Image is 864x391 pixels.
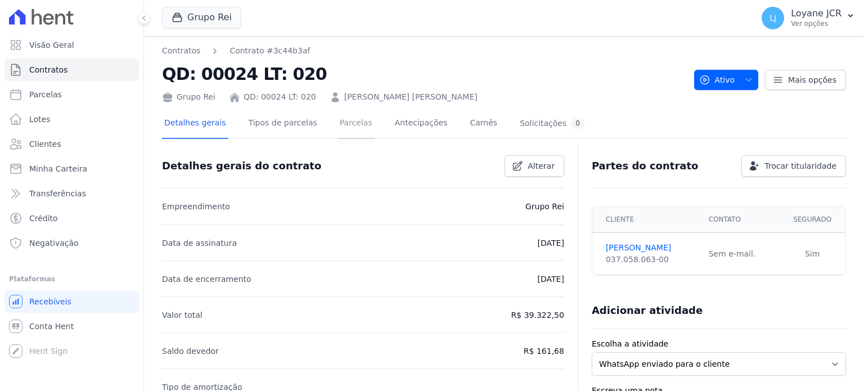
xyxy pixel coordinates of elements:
a: QD: 00024 LT: 020 [244,91,316,103]
a: Contratos [162,45,200,57]
a: Clientes [4,133,139,155]
p: R$ 39.322,50 [511,308,564,322]
a: Lotes [4,108,139,131]
span: Clientes [29,138,61,150]
a: Transferências [4,182,139,205]
a: Contrato #3c44b3af [229,45,310,57]
p: Loyane JCR [791,8,841,19]
a: Conta Hent [4,315,139,338]
h2: QD: 00024 LT: 020 [162,61,685,87]
nav: Breadcrumb [162,45,685,57]
button: LJ Loyane JCR Ver opções [753,2,864,34]
a: Recebíveis [4,290,139,313]
div: 037.058.063-00 [606,254,695,266]
a: Trocar titularidade [741,155,846,177]
span: Trocar titularidade [764,160,836,172]
a: Tipos de parcelas [246,109,319,139]
p: Valor total [162,308,202,322]
p: [DATE] [538,272,564,286]
span: Crédito [29,213,58,224]
h3: Detalhes gerais do contrato [162,159,321,173]
span: Visão Geral [29,39,74,51]
th: Segurado [779,206,845,233]
span: Parcelas [29,89,62,100]
a: Solicitações0 [517,109,587,139]
h3: Partes do contrato [592,159,699,173]
label: Escolha a atividade [592,338,846,350]
a: Carnês [467,109,499,139]
a: Contratos [4,59,139,81]
span: Conta Hent [29,321,74,332]
div: Grupo Rei [162,91,215,103]
p: Data de assinatura [162,236,237,250]
button: Ativo [694,70,759,90]
span: Recebíveis [29,296,71,307]
a: Antecipações [393,109,450,139]
a: Crédito [4,207,139,230]
a: Detalhes gerais [162,109,228,139]
a: Negativação [4,232,139,254]
p: Empreendimento [162,200,230,213]
p: Data de encerramento [162,272,251,286]
span: Mais opções [788,74,836,86]
span: Minha Carteira [29,163,87,174]
p: [DATE] [538,236,564,250]
a: Parcelas [4,83,139,106]
span: Transferências [29,188,86,199]
span: Lotes [29,114,51,125]
span: Ativo [699,70,735,90]
span: Negativação [29,237,79,249]
a: [PERSON_NAME] [606,242,695,254]
div: Solicitações [520,118,584,129]
p: R$ 161,68 [524,344,564,358]
p: Saldo devedor [162,344,219,358]
div: Plataformas [9,272,134,286]
td: Sem e-mail. [702,233,780,275]
a: Alterar [505,155,564,177]
span: Contratos [29,64,67,75]
p: Ver opções [791,19,841,28]
nav: Breadcrumb [162,45,310,57]
p: Grupo Rei [525,200,564,213]
div: 0 [571,118,584,129]
a: Mais opções [765,70,846,90]
a: Visão Geral [4,34,139,56]
td: Sim [779,233,845,275]
button: Grupo Rei [162,7,241,28]
span: Alterar [528,160,555,172]
a: [PERSON_NAME] [PERSON_NAME] [344,91,478,103]
a: Parcelas [337,109,375,139]
span: LJ [769,14,776,22]
th: Cliente [592,206,702,233]
h3: Adicionar atividade [592,304,703,317]
th: Contato [702,206,780,233]
a: Minha Carteira [4,158,139,180]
